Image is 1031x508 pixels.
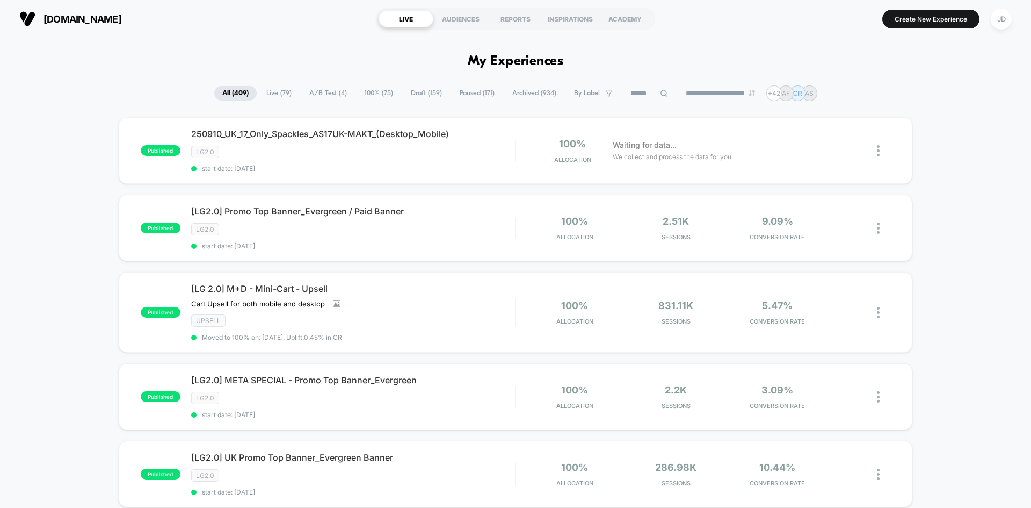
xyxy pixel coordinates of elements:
[191,392,219,404] span: LG2.0
[191,488,515,496] span: start date: [DATE]
[877,145,880,156] img: close
[766,85,782,101] div: + 42
[556,480,593,487] span: Allocation
[488,10,543,27] div: REPORTS
[991,9,1012,30] div: JD
[556,402,593,410] span: Allocation
[191,411,515,419] span: start date: [DATE]
[141,391,180,402] span: published
[598,10,652,27] div: ACADEMY
[191,314,226,327] span: Upsell
[877,223,880,234] img: close
[191,128,515,139] span: 250910_UK_17_Only_Spackles_AS17UK-MAKT_(Desktop_Mobile)
[782,89,790,97] p: AF
[561,462,588,473] span: 100%
[613,152,731,162] span: We collect and process the data for you
[628,402,724,410] span: Sessions
[452,86,503,101] span: Paused ( 171 )
[882,10,979,28] button: Create New Experience
[805,89,814,97] p: AS
[191,146,219,158] span: LG2.0
[729,233,825,241] span: CONVERSION RATE
[877,307,880,318] img: close
[141,145,180,156] span: published
[191,242,515,250] span: start date: [DATE]
[556,233,593,241] span: Allocation
[628,318,724,325] span: Sessions
[658,300,693,311] span: 831.11k
[561,216,588,227] span: 100%
[141,307,180,318] span: published
[191,452,515,463] span: [LG2.0] UK Promo Top Banner_Evergreen Banner
[301,86,355,101] span: A/B Test ( 4 )
[191,299,325,308] span: Cart Upsell for both mobile and desktop
[191,375,515,385] span: [LG2.0] META SPECIAL - Promo Top Banner_Evergreen
[729,480,825,487] span: CONVERSION RATE
[19,11,35,27] img: Visually logo
[762,216,793,227] span: 9.09%
[749,90,755,96] img: end
[761,384,793,396] span: 3.09%
[628,480,724,487] span: Sessions
[556,318,593,325] span: Allocation
[655,462,696,473] span: 286.98k
[43,13,121,25] span: [DOMAIN_NAME]
[433,10,488,27] div: AUDIENCES
[357,86,401,101] span: 100% ( 75 )
[554,156,591,163] span: Allocation
[729,318,825,325] span: CONVERSION RATE
[877,469,880,480] img: close
[191,223,219,235] span: LG2.0
[559,138,586,149] span: 100%
[468,54,564,69] h1: My Experiences
[141,223,180,233] span: published
[191,164,515,173] span: start date: [DATE]
[191,469,219,482] span: LG2.0
[663,216,689,227] span: 2.51k
[762,300,793,311] span: 5.47%
[759,462,795,473] span: 10.44%
[793,89,802,97] p: CR
[202,333,342,341] span: Moved to 100% on: [DATE] . Uplift: 0.45% in CR
[613,139,677,151] span: Waiting for data...
[729,402,825,410] span: CONVERSION RATE
[191,206,515,217] span: [LG2.0] Promo Top Banner_Evergreen / Paid Banner
[258,86,300,101] span: Live ( 79 )
[504,86,564,101] span: Archived ( 934 )
[561,300,588,311] span: 100%
[543,10,598,27] div: INSPIRATIONS
[877,391,880,403] img: close
[665,384,687,396] span: 2.2k
[988,8,1015,30] button: JD
[628,233,724,241] span: Sessions
[574,89,600,97] span: By Label
[561,384,588,396] span: 100%
[16,10,125,27] button: [DOMAIN_NAME]
[141,469,180,480] span: published
[379,10,433,27] div: LIVE
[403,86,450,101] span: Draft ( 159 )
[191,283,515,294] span: [LG 2.0] M+D - Mini-Cart - Upsell
[214,86,257,101] span: All ( 409 )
